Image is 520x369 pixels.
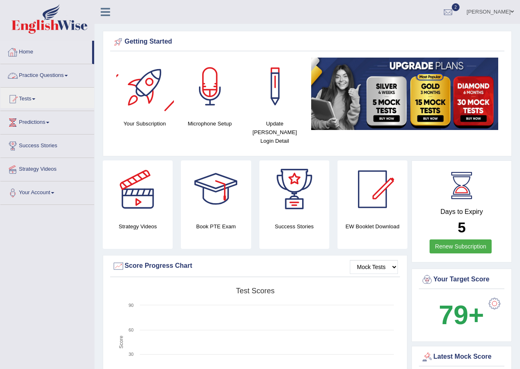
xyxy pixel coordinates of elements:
text: 90 [129,303,134,308]
tspan: Score [118,336,124,349]
h4: Book PTE Exam [181,222,251,231]
div: Your Target Score [421,274,502,286]
div: Getting Started [112,36,502,48]
b: 79+ [439,300,484,330]
tspan: Test scores [236,287,275,295]
h4: Microphone Setup [181,119,238,128]
h4: Update [PERSON_NAME] Login Detail [246,119,303,145]
text: 30 [129,352,134,357]
h4: Your Subscription [116,119,173,128]
div: Latest Mock Score [421,351,502,363]
h4: EW Booklet Download [337,222,407,231]
a: Strategy Videos [0,158,94,179]
b: 5 [458,219,465,235]
a: Renew Subscription [430,239,492,253]
h4: Days to Expiry [421,208,502,216]
h4: Strategy Videos [103,222,173,231]
a: Success Stories [0,135,94,155]
a: Practice Questions [0,64,94,85]
a: Tests [0,88,94,108]
text: 60 [129,327,134,332]
span: 2 [452,3,460,11]
h4: Success Stories [259,222,329,231]
a: Predictions [0,111,94,132]
a: Home [0,41,92,61]
div: Score Progress Chart [112,260,398,272]
img: small5.jpg [311,58,498,130]
a: Your Account [0,181,94,202]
